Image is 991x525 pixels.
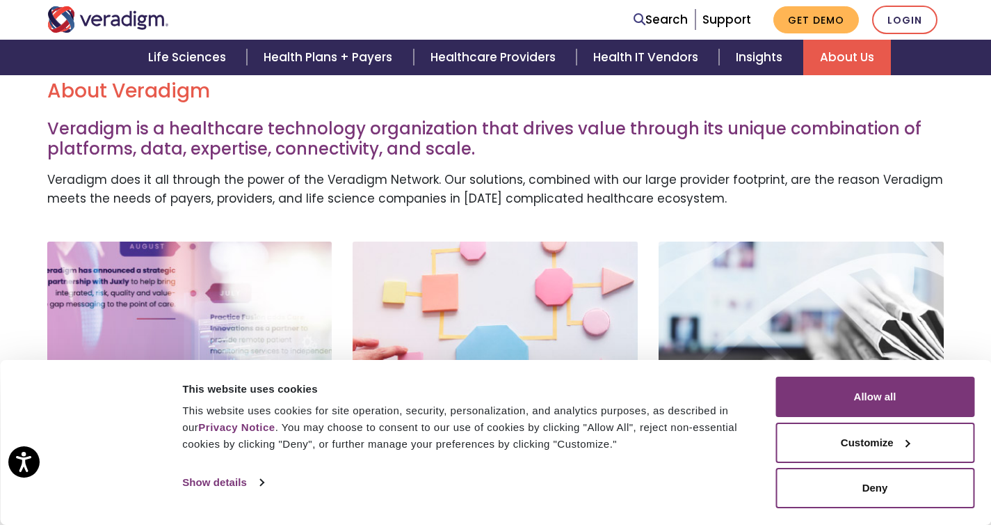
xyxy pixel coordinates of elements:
h2: About Veradigm [47,79,944,103]
a: Show details [182,472,263,493]
a: Login [872,6,937,34]
img: Veradigm logo [47,6,169,33]
h3: Veradigm is a healthcare technology organization that drives value through its unique combination... [47,119,944,159]
a: Health IT Vendors [577,40,719,75]
a: Support [702,11,751,28]
a: Get Demo [773,6,859,33]
p: Veradigm does it all through the power of the Veradigm Network. Our solutions, combined with our ... [47,171,944,208]
a: Healthcare Providers [414,40,577,75]
a: Insights [719,40,803,75]
button: Customize [775,423,974,463]
a: Search [634,10,688,29]
a: About Us [803,40,891,75]
div: This website uses cookies for site operation, security, personalization, and analytics purposes, ... [182,402,759,453]
div: This website uses cookies [182,381,759,398]
a: Privacy Notice [198,421,275,433]
a: Life Sciences [131,40,247,75]
iframe: Drift Chat Widget [724,439,974,508]
button: Allow all [775,377,974,417]
a: Health Plans + Payers [247,40,413,75]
